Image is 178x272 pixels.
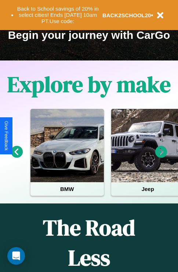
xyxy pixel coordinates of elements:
b: BACK2SCHOOL20 [102,12,151,18]
div: Give Feedback [4,121,9,151]
button: Back to School savings of 20% in select cities! Ends [DATE] 10am PT.Use code: [14,4,102,26]
h4: BMW [30,182,104,196]
div: Open Intercom Messenger [7,247,25,265]
h1: Explore by make [7,69,171,99]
